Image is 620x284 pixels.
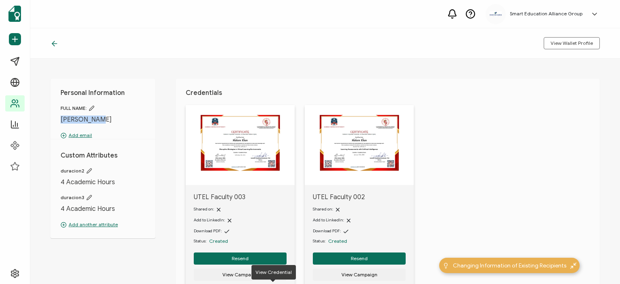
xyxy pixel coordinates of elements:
button: Resend [313,252,406,265]
span: Add to LinkedIn: [313,217,344,223]
span: Created [209,238,228,244]
span: Resend [232,256,249,261]
button: View Wallet Profile [544,37,600,49]
img: minimize-icon.svg [570,263,576,269]
span: View Campaign [341,272,377,277]
span: Shared on: [313,206,333,212]
button: View Campaign [194,269,287,281]
h5: Smart Education Alliance Group [510,11,582,17]
span: FULL NAME: [61,105,145,111]
span: Created [328,238,347,244]
p: Add email [61,132,145,139]
span: Status: [194,238,206,244]
span: 4 Academic Hours [61,178,145,186]
span: View Wallet Profile [551,41,593,46]
span: Resend [351,256,368,261]
button: Resend [194,252,287,265]
iframe: Chat Widget [580,245,620,284]
h1: Custom Attributes [61,151,145,160]
h1: Personal Information [61,89,145,97]
span: Add to LinkedIn: [194,217,225,223]
span: Download PDF: [194,228,222,234]
span: duracion2 [61,168,145,174]
span: UTEL Faculty 002 [313,193,406,201]
span: UTEL Faculty 003 [194,193,287,201]
span: View Campaign [222,272,258,277]
img: sertifier-logomark-colored.svg [8,6,21,22]
img: 111c7b32-d500-4ce1-86d1-718dc6ccd280.jpg [490,11,502,17]
span: duracion3 [61,194,145,201]
p: Add another attribute [61,221,145,228]
span: [PERSON_NAME] [61,116,145,124]
div: View Credential [251,265,296,280]
span: Changing Information of Existing Recipients [453,261,566,270]
span: 4 Academic Hours [61,205,145,213]
h1: Credentials [186,89,590,97]
button: View Campaign [313,269,406,281]
span: Status: [313,238,325,244]
span: Download PDF: [313,228,341,234]
span: Shared on: [194,206,214,212]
